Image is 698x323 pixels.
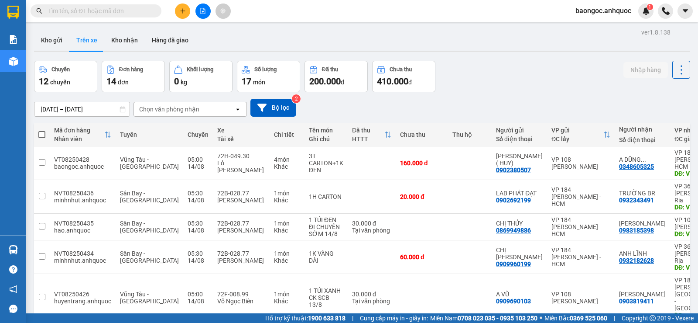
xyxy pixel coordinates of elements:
[662,7,670,15] img: phone-icon
[54,298,111,305] div: huyentrang.anhquoc
[274,131,300,138] div: Chi tiết
[540,316,542,320] span: ⚪️
[400,131,444,138] div: Chưa thu
[619,190,666,197] div: TRƯỜNG BR
[188,257,209,264] div: 14/08
[139,105,199,114] div: Chọn văn phòng nhận
[641,28,671,37] div: ver 1.8.138
[120,131,179,138] div: Tuyến
[118,79,129,86] span: đơn
[180,8,186,14] span: plus
[551,291,610,305] div: VP 108 [PERSON_NAME]
[551,127,603,134] div: VP gửi
[54,250,111,257] div: NVT08250434
[217,298,265,305] div: Võ Ngọc Biên
[619,291,666,298] div: ANH SƠN
[54,227,111,234] div: hao.anhquoc
[619,126,666,133] div: Người nhận
[188,291,209,298] div: 05:00
[309,193,343,200] div: 1H CARTON
[188,227,209,234] div: 14/08
[102,61,165,92] button: Đơn hàng14đơn
[51,66,70,73] div: Chuyến
[292,94,301,103] sup: 2
[650,315,656,321] span: copyright
[496,197,531,204] div: 0902692199
[9,305,17,313] span: message
[352,291,391,298] div: 30.000 đ
[551,216,610,237] div: VP 184 [PERSON_NAME] - HCM
[274,163,300,170] div: Khác
[348,123,396,146] th: Toggle SortBy
[360,313,428,323] span: Cung cấp máy in - giấy in:
[175,3,190,19] button: plus
[641,156,646,163] span: ...
[496,167,531,174] div: 0902380507
[69,30,104,51] button: Trên xe
[496,291,543,298] div: A VŨ
[217,250,265,257] div: 72B-028.77
[619,250,666,257] div: ANH LĨNH
[188,220,209,227] div: 05:30
[169,61,233,92] button: Khối lượng0kg
[496,298,531,305] div: 0909690103
[677,3,693,19] button: caret-down
[551,186,610,207] div: VP 184 [PERSON_NAME] - HCM
[234,106,241,113] svg: open
[265,313,346,323] span: Hỗ trợ kỹ thuật:
[217,257,265,264] div: [PERSON_NAME]
[54,190,111,197] div: NVT08250436
[274,156,300,163] div: 4 món
[322,66,338,73] div: Đã thu
[217,127,265,134] div: Xe
[308,315,346,322] strong: 1900 633 818
[9,35,18,44] img: solution-icon
[309,76,341,87] span: 200.000
[496,227,531,234] div: 0869949886
[250,99,296,117] button: Bộ lọc
[547,123,615,146] th: Toggle SortBy
[34,61,97,92] button: Chuyến12chuyến
[48,6,151,16] input: Tìm tên, số ĐT hoặc mã đơn
[188,197,209,204] div: 14/08
[623,62,668,78] button: Nhập hàng
[217,291,265,298] div: 72F-008.99
[551,135,603,142] div: ĐC lấy
[120,291,179,305] span: Vũng Tàu - [GEOGRAPHIC_DATA]
[195,3,211,19] button: file-add
[619,257,654,264] div: 0932182628
[551,156,610,170] div: VP 108 [PERSON_NAME]
[274,298,300,305] div: Khác
[7,6,19,19] img: logo-vxr
[9,285,17,293] span: notification
[309,153,343,174] div: 3T CARTON+1K ĐEN
[341,79,344,86] span: đ
[309,223,343,237] div: ĐI CHUYẾN SỚM 14/8
[619,298,654,305] div: 0903819411
[120,220,179,234] span: Sân Bay - [GEOGRAPHIC_DATA]
[408,79,412,86] span: đ
[309,135,343,142] div: Ghi chú
[274,257,300,264] div: Khác
[568,5,638,16] span: baongoc.anhquoc
[54,163,111,170] div: baongoc.anhquoc
[220,8,226,14] span: aim
[217,160,265,174] div: Lồ [PERSON_NAME]
[648,4,651,10] span: 1
[36,8,42,14] span: search
[217,197,265,204] div: [PERSON_NAME]
[619,220,666,227] div: ANH KHÁNH
[352,135,384,142] div: HTTT
[496,220,543,227] div: CHỊ THỦY
[9,265,17,274] span: question-circle
[174,76,179,87] span: 0
[50,79,70,86] span: chuyến
[372,61,435,92] button: Chưa thu410.000đ
[188,250,209,257] div: 05:30
[187,66,213,73] div: Khối lượng
[217,135,265,142] div: Tài xế
[253,79,265,86] span: món
[54,220,111,227] div: NVT08250435
[54,135,104,142] div: Nhân viên
[352,298,391,305] div: Tại văn phòng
